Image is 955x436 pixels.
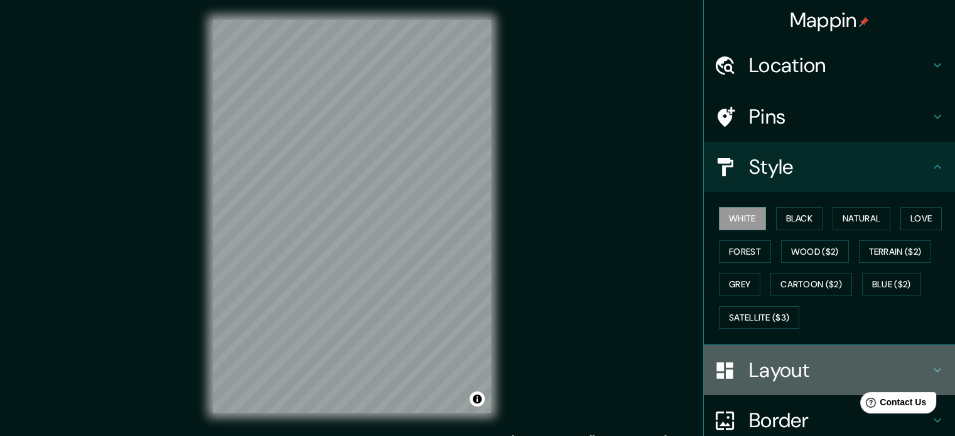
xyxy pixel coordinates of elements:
iframe: Help widget launcher [843,387,941,422]
h4: Layout [749,358,930,383]
div: Style [704,142,955,192]
h4: Mappin [790,8,870,33]
button: Grey [719,273,760,296]
button: Satellite ($3) [719,306,799,329]
h4: Pins [749,104,930,129]
h4: Style [749,154,930,179]
h4: Border [749,408,930,433]
h4: Location [749,53,930,78]
button: Wood ($2) [781,240,849,263]
button: Love [900,207,942,230]
div: Pins [704,92,955,142]
div: Layout [704,345,955,395]
div: Location [704,40,955,90]
button: White [719,207,766,230]
canvas: Map [213,20,491,413]
button: Blue ($2) [862,273,921,296]
button: Toggle attribution [470,391,485,407]
button: Cartoon ($2) [770,273,852,296]
img: pin-icon.png [859,17,869,27]
button: Forest [719,240,771,263]
button: Terrain ($2) [859,240,932,263]
button: Black [776,207,823,230]
button: Natural [833,207,890,230]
